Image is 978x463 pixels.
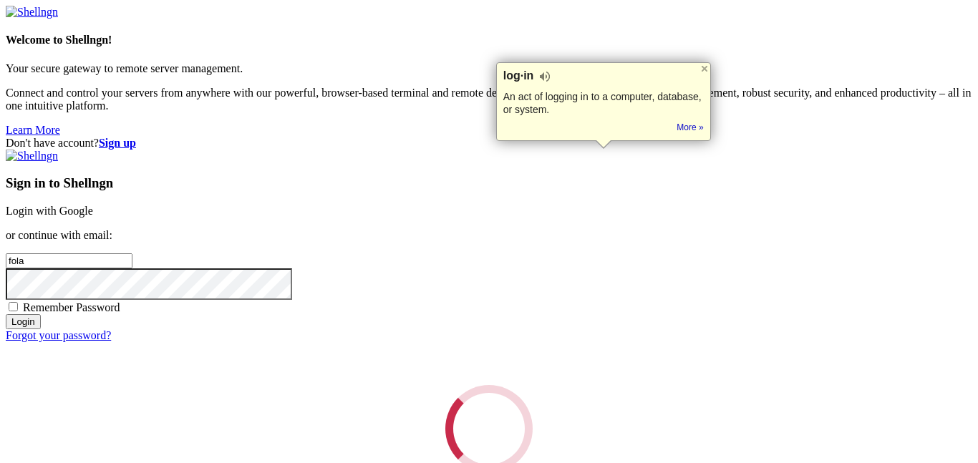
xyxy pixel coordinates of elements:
p: Connect and control your servers from anywhere with our powerful, browser-based terminal and remo... [6,87,972,112]
h3: Sign in to Shellngn [6,175,972,191]
p: or continue with email: [6,229,972,242]
input: Remember Password [9,302,18,311]
p: Your secure gateway to remote server management. [6,62,972,75]
input: Email address [6,253,132,268]
h4: Welcome to Shellngn! [6,34,972,47]
a: Learn More [6,124,60,136]
input: Login [6,314,41,329]
span: Remember Password [23,301,120,313]
a: Sign up [99,137,136,149]
div: Don't have account? [6,137,972,150]
img: Shellngn [6,150,58,162]
a: Forgot your password? [6,329,111,341]
img: Shellngn [6,6,58,19]
a: Login with Google [6,205,93,217]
